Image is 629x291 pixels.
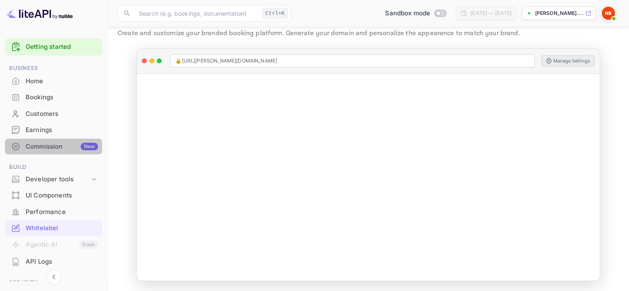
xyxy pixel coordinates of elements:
div: Bookings [26,93,98,102]
div: UI Components [5,188,102,204]
div: Bookings [5,89,102,106]
div: CommissionNew [5,139,102,155]
div: Switch to Production mode [382,9,449,18]
input: Search (e.g. bookings, documentation) [134,5,259,22]
div: Ctrl+K [262,8,288,19]
div: Commission [26,142,98,152]
div: Home [26,77,98,86]
div: Developer tools [26,175,90,184]
a: Earnings [5,122,102,137]
div: Customers [26,109,98,119]
a: Performance [5,204,102,219]
div: API Logs [26,257,98,267]
div: Getting started [5,38,102,55]
div: Performance [5,204,102,220]
a: Home [5,73,102,89]
div: Whitelabel [5,220,102,236]
a: API Logs [5,254,102,269]
div: Performance [26,207,98,217]
div: UI Components [26,191,98,200]
button: Collapse navigation [46,269,61,284]
div: Customers [5,106,102,122]
button: Manage Settings [541,55,595,67]
span: Business [5,64,102,73]
p: Create and customize your branded booking platform. Generate your domain and personalize the appe... [117,29,619,38]
div: [DATE] — [DATE] [470,10,512,17]
span: Sandbox mode [385,9,430,18]
div: New [81,143,98,150]
img: Harel Ben simon [602,7,615,20]
div: Developer tools [5,172,102,187]
div: API Logs [5,254,102,270]
a: Getting started [26,42,98,52]
img: LiteAPI logo [7,7,73,20]
a: UI Components [5,188,102,203]
a: Customers [5,106,102,121]
span: Build [5,163,102,172]
div: Earnings [26,125,98,135]
span: 🔒 [URL][PERSON_NAME][DOMAIN_NAME] [175,57,277,65]
p: [PERSON_NAME].... [535,10,584,17]
a: CommissionNew [5,139,102,154]
div: Earnings [5,122,102,138]
a: Whitelabel [5,220,102,236]
a: Bookings [5,89,102,105]
span: Security [5,278,102,287]
div: Whitelabel [26,224,98,233]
